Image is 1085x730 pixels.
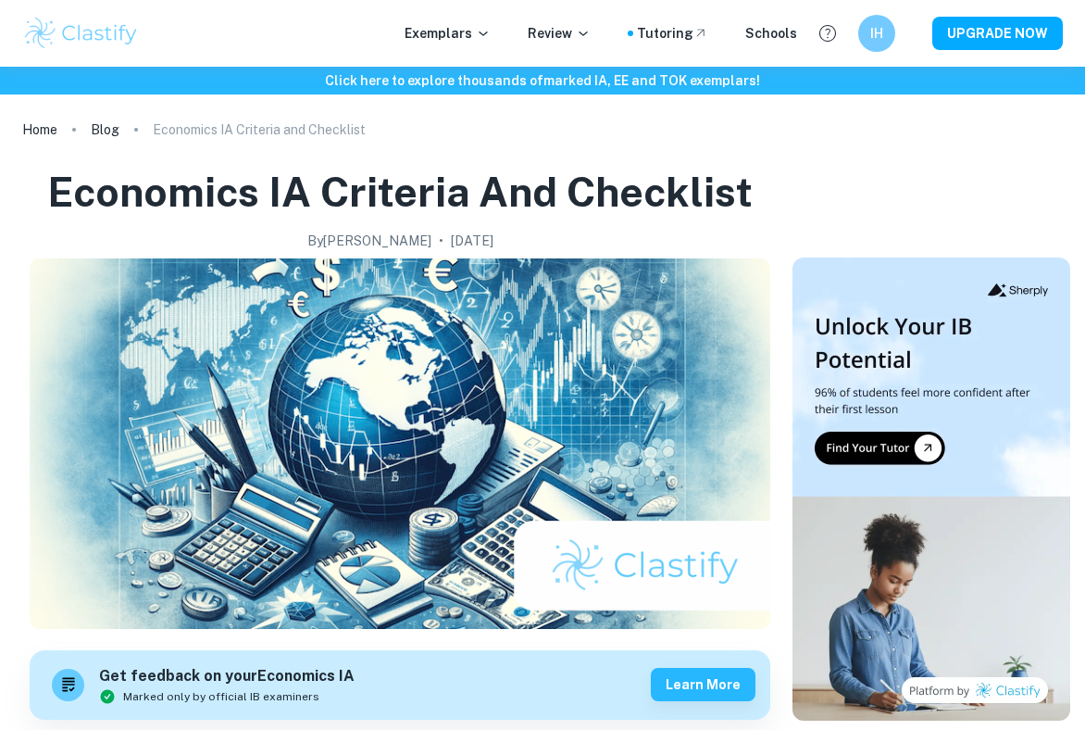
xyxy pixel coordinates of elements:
h2: By [PERSON_NAME] [307,231,431,251]
h2: [DATE] [451,231,493,251]
a: Get feedback on yourEconomics IAMarked only by official IB examinersLearn more [30,650,770,720]
h6: Click here to explore thousands of marked IA, EE and TOK exemplars ! [4,70,1081,91]
span: Marked only by official IB examiners [123,688,319,705]
button: Help and Feedback [812,18,843,49]
a: Tutoring [637,23,708,44]
h6: IH [867,23,888,44]
p: Exemplars [405,23,491,44]
img: Economics IA Criteria and Checklist cover image [30,258,770,629]
a: Blog [91,117,119,143]
a: Schools [745,23,797,44]
h1: Economics IA Criteria and Checklist [47,165,753,220]
p: Review [528,23,591,44]
button: UPGRADE NOW [932,17,1063,50]
p: • [439,231,443,251]
p: Economics IA Criteria and Checklist [153,120,366,140]
button: Learn more [651,668,755,701]
button: IH [858,15,895,52]
a: Home [22,117,57,143]
h6: Get feedback on your Economics IA [99,665,355,688]
img: Thumbnail [792,258,1070,721]
img: Clastify logo [22,15,140,52]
